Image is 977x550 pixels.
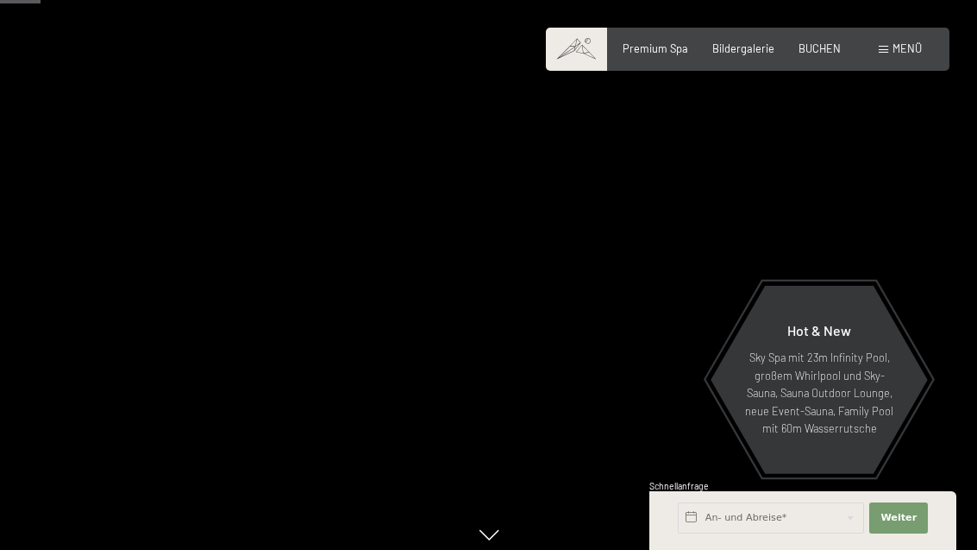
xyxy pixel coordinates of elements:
[710,285,929,475] a: Hot & New Sky Spa mit 23m Infinity Pool, großem Whirlpool und Sky-Sauna, Sauna Outdoor Lounge, ne...
[744,349,894,437] p: Sky Spa mit 23m Infinity Pool, großem Whirlpool und Sky-Sauna, Sauna Outdoor Lounge, neue Event-S...
[712,41,774,55] a: Bildergalerie
[880,511,917,525] span: Weiter
[649,481,709,491] span: Schnellanfrage
[623,41,688,55] a: Premium Spa
[799,41,841,55] a: BUCHEN
[787,322,851,338] span: Hot & New
[892,41,922,55] span: Menü
[869,503,928,534] button: Weiter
